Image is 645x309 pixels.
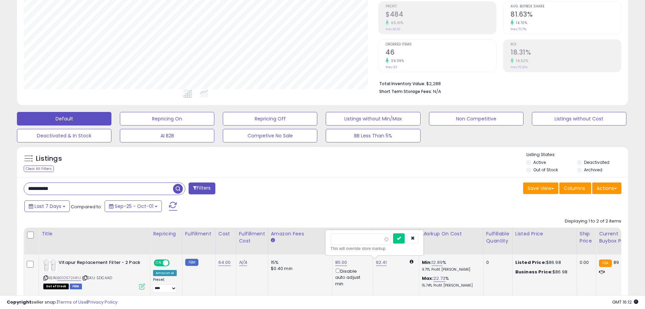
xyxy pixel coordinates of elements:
[153,277,177,293] div: Preset:
[218,259,231,266] a: 64.00
[271,237,275,244] small: Amazon Fees.
[511,5,621,8] span: Avg. Buybox Share
[511,65,528,69] small: Prev: 15.32%
[379,89,432,94] b: Short Term Storage Fees:
[271,266,327,272] div: $0.40 min
[584,167,602,173] label: Archived
[389,58,404,63] small: 39.39%
[422,275,434,282] b: Max:
[533,167,558,173] label: Out of Stock
[271,230,329,237] div: Amazon Fees
[422,230,480,237] div: Markup on Cost
[514,58,528,63] small: 19.52%
[42,230,147,237] div: Title
[515,259,572,266] div: $86.98
[526,152,628,158] p: Listing States:
[43,259,145,289] div: ASIN:
[185,230,213,237] div: Fulfillment
[533,159,546,165] label: Active
[82,275,112,281] span: | SKU: SDCAAD
[514,20,527,25] small: 14.70%
[410,259,413,264] i: Calculated using Dynamic Max Price.
[335,259,347,266] a: 85.00
[154,260,163,266] span: ON
[433,275,445,282] a: 22.73
[169,260,179,266] span: OFF
[422,267,478,272] p: 9.71% Profit [PERSON_NAME]
[35,203,61,210] span: Last 7 Days
[386,43,496,46] span: Ordered Items
[120,129,214,142] button: AI B2B
[71,204,102,210] span: Compared to:
[386,27,401,31] small: Prev: $292
[599,259,611,267] small: FBA
[36,154,62,163] h5: Listings
[239,230,265,245] div: Fulfillment Cost
[422,283,478,288] p: 15.74% Profit [PERSON_NAME]
[515,230,574,237] div: Listed Price
[326,112,420,125] button: Listings without Min/Max
[379,79,616,87] li: $2,288
[115,203,153,210] span: Sep-25 - Oct-01
[189,182,215,194] button: Filters
[239,259,247,266] a: N/A
[386,65,397,69] small: Prev: 33
[486,230,510,245] div: Fulfillable Quantity
[592,182,621,194] button: Actions
[580,230,593,245] div: Ship Price
[614,259,619,266] span: 89
[422,275,478,288] div: %
[433,88,441,95] span: N/A
[17,129,111,142] button: Deactivated & In Stock
[532,112,626,125] button: Listings without Cost
[599,230,634,245] div: Current Buybox Price
[511,43,621,46] span: ROI
[376,259,387,266] a: 92.41
[511,49,621,58] h2: 18.31%
[419,228,483,254] th: The percentage added to the cost of goods (COGS) that forms the calculator for Min & Max prices.
[580,259,591,266] div: 0.00
[7,299,117,306] div: seller snap | |
[326,129,420,142] button: BB Less Than 5%
[559,182,591,194] button: Columns
[153,270,177,276] div: Amazon AI
[486,259,507,266] div: 0
[515,259,546,266] b: Listed Price:
[330,245,418,252] div: This will override store markup
[389,20,403,25] small: 65.61%
[24,166,54,172] div: Clear All Filters
[335,267,368,287] div: Disable auto adjust min
[7,299,31,305] strong: Copyright
[422,259,432,266] b: Min:
[429,112,523,125] button: Non Competitive
[271,259,327,266] div: 15%
[422,259,478,272] div: %
[379,81,425,86] b: Total Inventory Value:
[153,230,179,237] div: Repricing
[584,159,609,165] label: Deactivated
[58,299,87,305] a: Terms of Use
[515,269,553,275] b: Business Price:
[523,182,558,194] button: Save View
[24,200,70,212] button: Last 7 Days
[432,259,443,266] a: 12.89
[564,185,585,192] span: Columns
[565,218,621,225] div: Displaying 1 to 2 of 2 items
[218,230,233,237] div: Cost
[386,49,496,58] h2: 46
[185,259,198,266] small: FBM
[223,129,317,142] button: Competive No Sale
[105,200,162,212] button: Sep-25 - Oct-01
[43,284,69,289] span: All listings that are currently out of stock and unavailable for purchase on Amazon
[70,284,82,289] span: FBM
[223,112,317,125] button: Repricing Off
[612,299,638,305] span: 2025-10-9 16:12 GMT
[511,27,526,31] small: Prev: 71.17%
[511,11,621,20] h2: 81.63%
[43,259,57,271] img: 41pUJjavS+L._SL40_.jpg
[88,299,117,305] a: Privacy Policy
[59,259,141,268] b: Vitapur Replacement Filter - 2 Pack
[386,11,496,20] h2: $484
[57,275,81,281] a: B01DS72HRU
[17,112,111,125] button: Default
